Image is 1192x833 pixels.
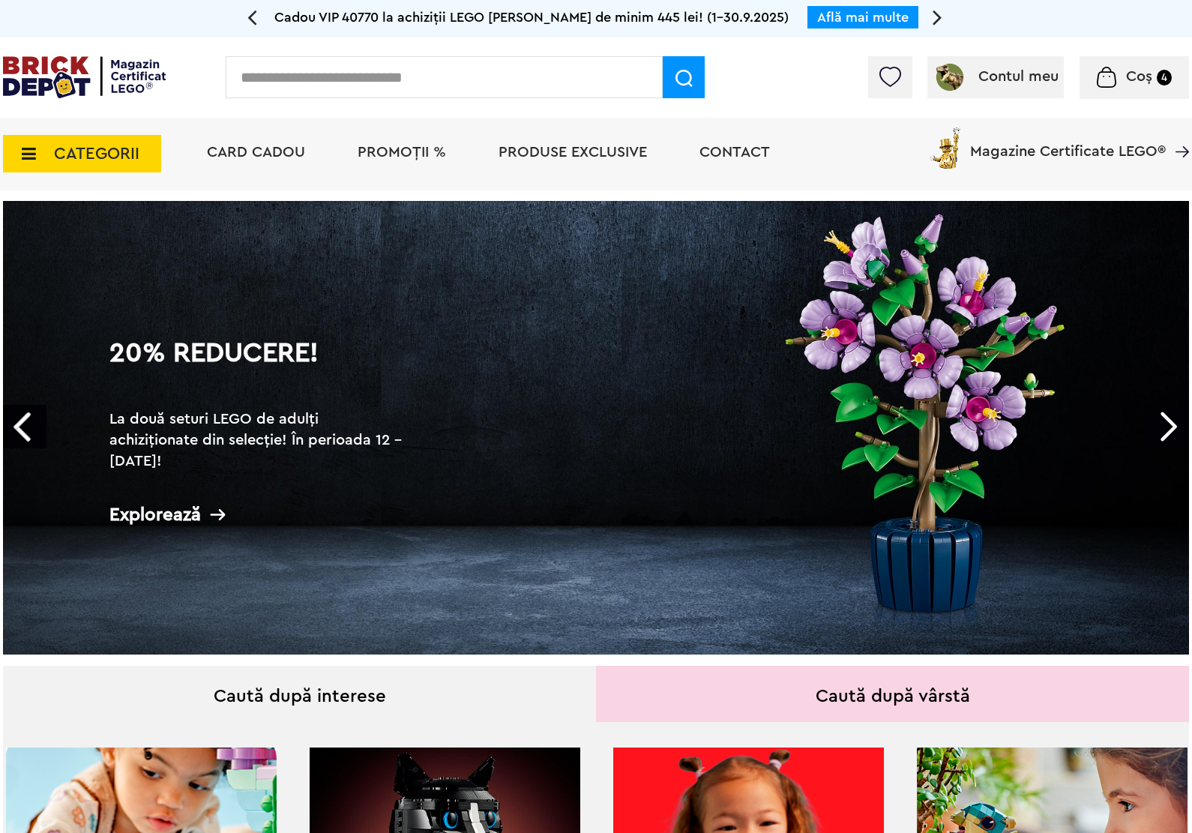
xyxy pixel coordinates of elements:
[109,409,409,472] h2: La două seturi LEGO de adulți achiziționate din selecție! În perioada 12 - [DATE]!
[3,666,596,722] div: Caută după interese
[1157,70,1172,85] small: 4
[109,340,409,394] h1: 20% Reducere!
[207,145,305,160] a: Card Cadou
[358,145,446,160] a: PROMOȚII %
[699,145,770,160] a: Contact
[1166,124,1189,139] a: Magazine Certificate LEGO®
[933,69,1059,84] a: Contul meu
[3,405,46,448] a: Prev
[109,505,409,524] div: Explorează
[1146,405,1189,448] a: Next
[3,201,1189,655] a: 20% Reducere!La două seturi LEGO de adulți achiziționate din selecție! În perioada 12 - [DATE]!Ex...
[596,666,1189,722] div: Caută după vârstă
[54,145,139,162] span: CATEGORII
[970,124,1166,159] span: Magazine Certificate LEGO®
[978,69,1059,84] span: Contul meu
[274,10,789,24] span: Cadou VIP 40770 la achiziții LEGO [PERSON_NAME] de minim 445 lei! (1-30.9.2025)
[499,145,647,160] a: Produse exclusive
[817,10,909,24] a: Află mai multe
[1126,69,1152,84] span: Coș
